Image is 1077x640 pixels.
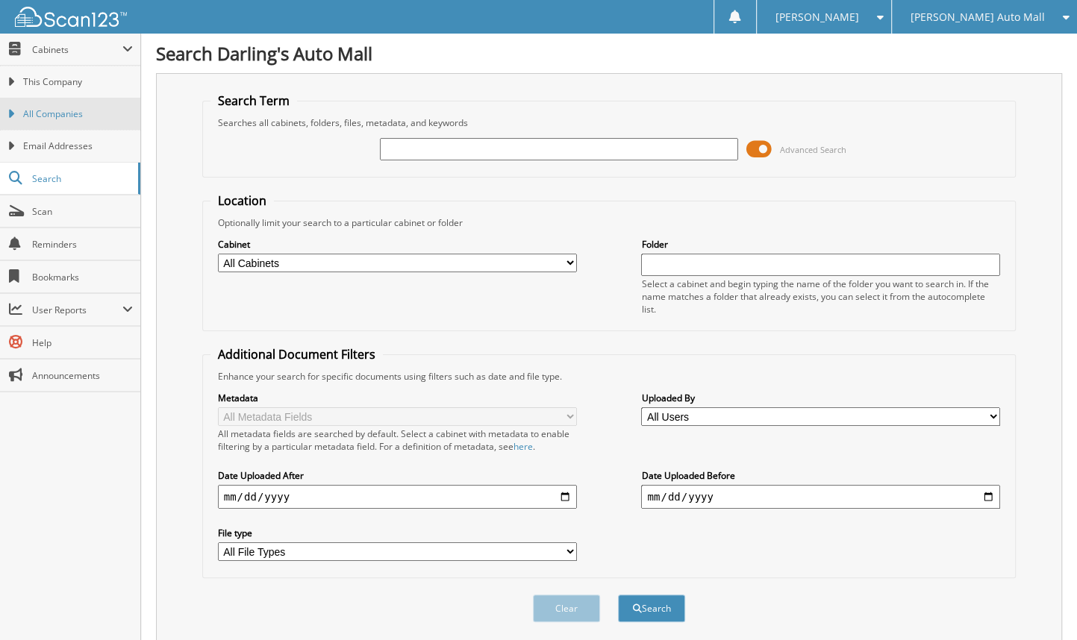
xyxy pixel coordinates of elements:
span: Email Addresses [23,139,133,153]
legend: Location [210,192,274,209]
span: This Company [23,75,133,89]
span: [PERSON_NAME] Auto Mall [911,13,1045,22]
span: All Companies [23,107,133,121]
label: Cabinet [218,238,577,251]
span: Search [32,172,131,185]
iframe: Chat Widget [1002,568,1077,640]
label: Folder [641,238,1000,251]
legend: Additional Document Filters [210,346,383,363]
button: Search [618,594,685,622]
span: Cabinets [32,43,122,56]
div: All metadata fields are searched by default. Select a cabinet with metadata to enable filtering b... [218,427,577,453]
div: Searches all cabinets, folders, files, metadata, and keywords [210,116,1008,129]
span: Advanced Search [779,144,846,155]
span: Bookmarks [32,271,133,283]
span: Scan [32,205,133,218]
div: Select a cabinet and begin typing the name of the folder you want to search in. If the name match... [641,277,1000,316]
h1: Search Darling's Auto Mall [156,41,1062,66]
div: Optionally limit your search to a particular cabinet or folder [210,216,1008,229]
label: Uploaded By [641,392,1000,404]
button: Clear [533,594,600,622]
label: Date Uploaded Before [641,469,1000,482]
label: Metadata [218,392,577,404]
label: Date Uploaded After [218,469,577,482]
input: start [218,485,577,509]
input: end [641,485,1000,509]
img: scan123-logo-white.svg [15,7,127,27]
span: Help [32,336,133,349]
span: User Reports [32,304,122,316]
span: [PERSON_NAME] [775,13,859,22]
a: here [513,440,533,453]
legend: Search Term [210,92,297,109]
span: Announcements [32,369,133,382]
div: Enhance your search for specific documents using filters such as date and file type. [210,370,1008,383]
span: Reminders [32,238,133,251]
label: File type [218,527,577,539]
